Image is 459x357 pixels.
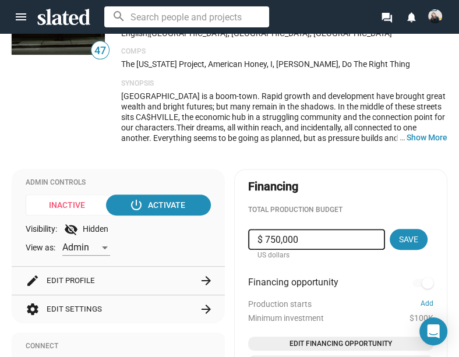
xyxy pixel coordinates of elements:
[121,79,447,89] p: Synopsis
[423,7,447,26] button: Tif Hassler
[121,91,447,153] span: [GEOGRAPHIC_DATA] is a boom-town. Rapid growth and development have brought great wealth and brig...
[91,43,109,59] span: 47
[26,342,211,351] div: Connect
[132,195,185,215] div: Activate
[14,10,28,24] mat-icon: menu
[199,302,213,316] mat-icon: arrow_forward
[26,178,211,188] div: Admin Controls
[26,242,55,253] span: View as:
[380,12,391,23] mat-icon: forum
[129,198,143,212] mat-icon: power_settings_new
[248,179,298,195] div: Financing
[26,274,40,288] mat-icon: edit
[26,222,211,236] div: Visibility: Hidden
[248,313,324,323] span: Minimum investment
[248,276,338,290] span: Financing opportunity
[390,229,428,250] button: Save
[248,337,433,351] button: Open add or edit financing opportunity dialog
[104,6,269,27] input: Search people and projects
[64,222,78,236] mat-icon: visibility_off
[394,132,407,143] span: …
[121,47,447,56] p: Comps
[248,206,433,215] div: Total Production budget
[26,302,40,316] mat-icon: settings
[106,195,211,215] button: Activate
[399,229,418,250] span: Save
[421,299,433,309] button: Add
[248,313,433,323] div: $100K
[248,299,312,309] span: Production starts
[405,11,416,22] mat-icon: notifications
[26,267,211,295] button: Edit Profile
[257,251,289,260] mat-hint: US dollars
[26,295,211,323] button: Edit Settings
[419,317,447,345] div: Open Intercom Messenger
[26,195,116,215] span: Inactive
[407,132,447,143] button: …Show More
[428,9,442,23] img: Tif Hassler
[199,274,213,288] mat-icon: arrow_forward
[253,338,429,349] span: Edit Financing Opportunity
[62,242,89,253] span: Admin
[121,59,447,70] p: The [US_STATE] Project, American Honey, I, [PERSON_NAME], Do The Right Thing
